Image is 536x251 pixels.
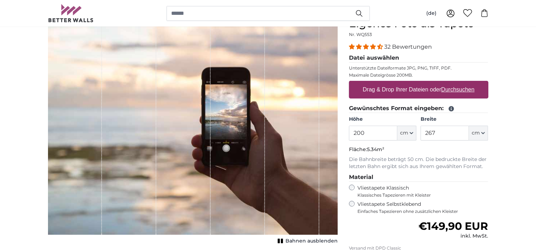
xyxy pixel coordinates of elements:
[349,54,488,62] legend: Datei auswählen
[418,220,488,233] span: €149,90 EUR
[400,130,408,137] span: cm
[285,238,338,245] span: Bahnen ausblenden
[441,86,474,92] u: Durchsuchen
[349,104,488,113] legend: Gewünschtes Format eingeben:
[349,32,372,37] span: Nr. WQ553
[349,116,416,123] label: Höhe
[48,17,338,246] div: 1 of 1
[357,185,482,198] label: Vliestapete Klassisch
[357,209,488,214] span: Einfaches Tapezieren ohne zusätzlichen Kleister
[349,65,488,71] p: Unterstützte Dateiformate JPG, PNG, TIFF, PDF.
[367,146,384,153] span: 5.34m²
[349,72,488,78] p: Maximale Dateigrösse 200MB.
[421,7,442,20] button: (de)
[357,192,482,198] span: Klassisches Tapezieren mit Kleister
[397,126,416,141] button: cm
[384,43,432,50] span: 32 Bewertungen
[349,156,488,170] p: Die Bahnbreite beträgt 50 cm. Die bedruckte Breite der letzten Bahn ergibt sich aus Ihrem gewählt...
[360,83,477,97] label: Drag & Drop Ihrer Dateien oder
[349,245,488,251] p: Versand mit DPD Classic
[48,4,94,22] img: Betterwalls
[469,126,488,141] button: cm
[276,236,338,246] button: Bahnen ausblenden
[418,233,488,240] div: inkl. MwSt.
[349,43,384,50] span: 4.31 stars
[421,116,488,123] label: Breite
[349,173,488,182] legend: Material
[357,201,488,214] label: Vliestapete Selbstklebend
[472,130,480,137] span: cm
[349,146,488,153] p: Fläche:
